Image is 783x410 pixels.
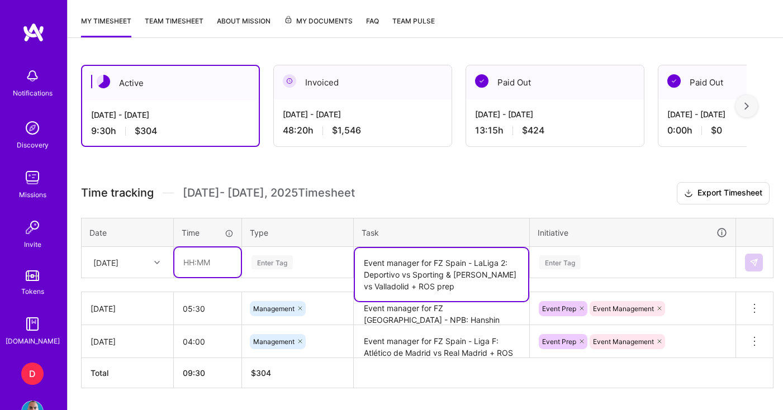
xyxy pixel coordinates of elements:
[145,15,203,37] a: Team timesheet
[253,304,295,313] span: Management
[677,182,770,204] button: Export Timesheet
[174,358,242,388] th: 09:30
[81,186,154,200] span: Time tracking
[283,108,443,120] div: [DATE] - [DATE]
[593,337,654,346] span: Event Management
[538,226,728,239] div: Initiative
[355,248,528,301] textarea: Event manager for FZ Spain - LaLiga 2: Deportivo vs Sporting & [PERSON_NAME] vs Valladolid + ROS ...
[332,125,361,136] span: $1,546
[366,15,379,37] a: FAQ
[667,74,681,88] img: Paid Out
[13,87,53,99] div: Notifications
[251,368,271,378] span: $ 304
[174,294,241,323] input: HH:MM
[17,139,49,151] div: Discovery
[93,256,118,268] div: [DATE]
[19,189,46,201] div: Missions
[24,239,41,250] div: Invite
[135,125,157,137] span: $304
[21,117,44,139] img: discovery
[21,216,44,239] img: Invite
[539,254,581,271] div: Enter Tag
[97,75,110,88] img: Active
[284,15,353,27] span: My Documents
[253,337,295,346] span: Management
[6,335,60,347] div: [DOMAIN_NAME]
[91,336,164,347] div: [DATE]
[217,15,271,37] a: About Mission
[82,218,174,247] th: Date
[174,247,241,277] input: HH:MM
[82,358,174,388] th: Total
[242,218,354,247] th: Type
[711,125,722,136] span: $0
[18,363,46,385] a: D
[744,102,749,110] img: right
[21,166,44,189] img: teamwork
[593,304,654,313] span: Event Management
[475,108,635,120] div: [DATE] - [DATE]
[542,304,576,313] span: Event Prep
[542,337,576,346] span: Event Prep
[684,188,693,199] i: icon Download
[283,74,296,88] img: Invoiced
[392,17,435,25] span: Team Pulse
[251,254,293,271] div: Enter Tag
[81,15,131,37] a: My timesheet
[522,125,544,136] span: $424
[174,327,241,356] input: HH:MM
[466,65,644,99] div: Paid Out
[749,258,758,267] img: Submit
[355,326,528,357] textarea: Event manager for FZ Spain - Liga F: Atlético de Madrid vs Real Madrid + ROS prep
[21,65,44,87] img: bell
[21,313,44,335] img: guide book
[154,260,160,265] i: icon Chevron
[354,218,530,247] th: Task
[26,270,39,281] img: tokens
[91,303,164,314] div: [DATE]
[21,363,44,385] div: D
[82,66,259,100] div: Active
[355,293,528,324] textarea: Event manager for FZ [GEOGRAPHIC_DATA] - NPB: Hanshin Tigers vs Hiroshima Carp + ROS prep
[182,227,234,239] div: Time
[283,125,443,136] div: 48:20 h
[183,186,355,200] span: [DATE] - [DATE] , 2025 Timesheet
[91,109,250,121] div: [DATE] - [DATE]
[274,65,452,99] div: Invoiced
[22,22,45,42] img: logo
[91,125,250,137] div: 9:30 h
[392,15,435,37] a: Team Pulse
[475,125,635,136] div: 13:15 h
[21,285,44,297] div: Tokens
[475,74,488,88] img: Paid Out
[284,15,353,37] a: My Documents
